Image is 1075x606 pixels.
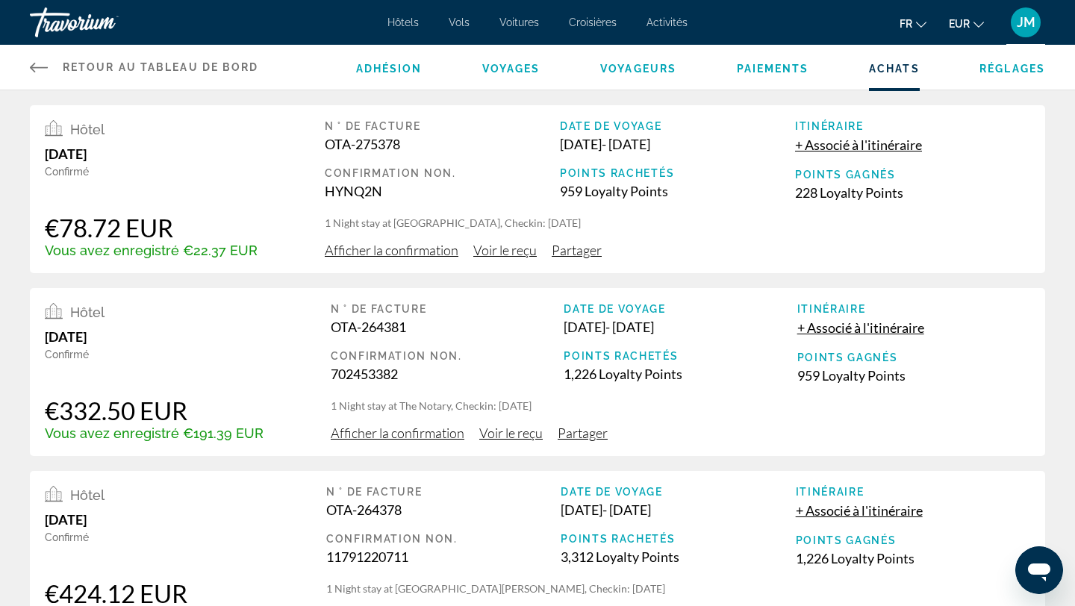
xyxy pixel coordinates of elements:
[797,352,1030,363] div: Points gagnés
[63,61,259,73] span: Retour au tableau de bord
[70,487,105,503] span: Hôtel
[600,63,676,75] a: Voyageurs
[45,213,258,243] div: €78.72 EUR
[70,304,105,320] span: Hôtel
[561,502,795,518] div: [DATE] - [DATE]
[564,319,797,335] div: [DATE] - [DATE]
[331,366,564,382] div: 702453382
[795,136,922,154] button: + Associé à l'itinéraire
[482,63,540,75] a: Voyages
[900,13,926,34] button: Change language
[45,243,258,258] div: Vous avez enregistré €22.37 EUR
[331,319,564,335] div: OTA-264381
[796,534,1030,546] div: Points gagnés
[797,367,1030,384] div: 959 Loyalty Points
[45,396,264,425] div: €332.50 EUR
[796,550,1030,566] div: 1,226 Loyalty Points
[869,63,920,75] a: Achats
[325,183,560,199] div: HYNQ2N
[900,18,912,30] span: fr
[564,366,797,382] div: 1,226 Loyalty Points
[45,146,258,162] div: [DATE]
[1006,7,1045,38] button: User Menu
[449,16,470,28] a: Vols
[795,137,922,153] span: + Associé à l'itinéraire
[473,242,537,258] span: Voir le reçu
[561,549,795,565] div: 3,312 Loyalty Points
[569,16,617,28] a: Croisières
[1015,546,1063,594] iframe: Bouton de lancement de la fenêtre de messagerie
[30,3,179,42] a: Travorium
[45,531,259,543] div: Confirmé
[326,502,561,518] div: OTA-264378
[331,399,1030,413] p: 1 Night stay at The Notary, Checkin: [DATE]
[30,45,259,90] a: Retour au tableau de bord
[561,486,795,498] div: Date de voyage
[499,16,539,28] a: Voitures
[560,120,795,132] div: Date de voyage
[326,486,561,498] div: N ° de facture
[796,486,1030,498] div: Itinéraire
[331,303,564,315] div: N ° de facture
[797,303,1030,315] div: Itinéraire
[325,120,560,132] div: N ° de facture
[949,13,984,34] button: Change currency
[737,63,809,75] a: Paiements
[479,425,543,441] span: Voir le reçu
[646,16,688,28] a: Activités
[796,502,923,519] span: + Associé à l'itinéraire
[796,502,923,519] button: + Associé à l'itinéraire
[558,425,608,441] span: Partager
[561,533,795,545] div: Points rachetés
[1017,15,1035,30] span: JM
[331,350,564,362] div: Confirmation Non.
[560,183,795,199] div: 959 Loyalty Points
[325,167,560,179] div: Confirmation Non.
[325,216,1030,231] p: 1 Night stay at [GEOGRAPHIC_DATA], Checkin: [DATE]
[325,242,458,258] span: Afficher la confirmation
[797,319,924,337] button: + Associé à l'itinéraire
[552,242,602,258] span: Partager
[45,166,258,178] div: Confirmé
[45,511,259,528] div: [DATE]
[797,319,924,336] span: + Associé à l'itinéraire
[795,169,1030,181] div: Points gagnés
[560,136,795,152] div: [DATE] - [DATE]
[387,16,419,28] a: Hôtels
[949,18,970,30] span: EUR
[70,122,105,137] span: Hôtel
[326,533,561,545] div: Confirmation Non.
[979,63,1045,75] a: Réglages
[45,349,264,360] div: Confirmé
[45,328,264,345] div: [DATE]
[325,136,560,152] div: OTA-275378
[326,581,1030,596] p: 1 Night stay at [GEOGRAPHIC_DATA][PERSON_NAME], Checkin: [DATE]
[795,120,1030,132] div: Itinéraire
[564,303,797,315] div: Date de voyage
[560,167,795,179] div: Points rachetés
[356,63,423,75] a: Adhésion
[795,184,1030,201] div: 228 Loyalty Points
[45,425,264,441] div: Vous avez enregistré €191.39 EUR
[564,350,797,362] div: Points rachetés
[326,549,561,565] div: 11791220711
[331,425,464,441] span: Afficher la confirmation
